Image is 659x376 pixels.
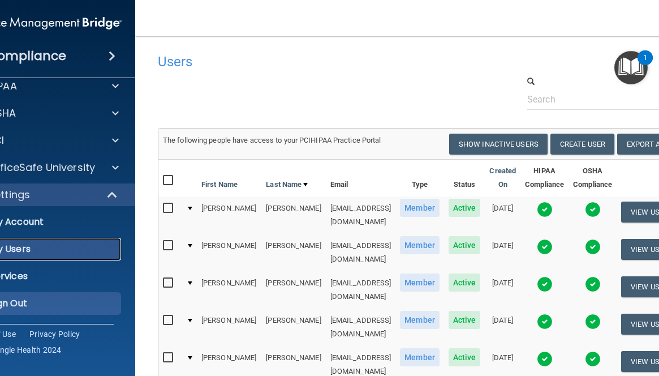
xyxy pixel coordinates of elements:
td: [PERSON_NAME] [197,196,261,234]
td: [PERSON_NAME] [261,309,325,346]
td: [PERSON_NAME] [261,234,325,271]
td: [PERSON_NAME] [197,309,261,346]
span: The following people have access to your PCIHIPAA Practice Portal [163,136,381,144]
span: Member [400,348,440,366]
td: [DATE] [485,271,520,309]
img: tick.e7d51cea.svg [537,239,553,255]
th: Email [326,160,396,196]
button: Show Inactive Users [449,134,548,155]
span: Active [449,199,481,217]
img: tick.e7d51cea.svg [585,314,601,330]
a: First Name [201,178,238,191]
td: [DATE] [485,234,520,271]
h4: Users [158,54,456,69]
img: tick.e7d51cea.svg [537,351,553,367]
span: Member [400,236,440,254]
td: [PERSON_NAME] [197,271,261,309]
button: Open Resource Center, 1 new notification [614,51,648,84]
span: Member [400,199,440,217]
th: Type [395,160,444,196]
td: [EMAIL_ADDRESS][DOMAIN_NAME] [326,309,396,346]
a: Privacy Policy [29,328,80,340]
img: tick.e7d51cea.svg [585,239,601,255]
td: [PERSON_NAME] [197,234,261,271]
td: [PERSON_NAME] [261,196,325,234]
img: tick.e7d51cea.svg [585,351,601,367]
th: Status [444,160,485,196]
a: Created On [489,164,516,191]
img: tick.e7d51cea.svg [537,202,553,217]
a: Last Name [266,178,308,191]
img: tick.e7d51cea.svg [537,276,553,292]
img: tick.e7d51cea.svg [585,202,601,217]
button: Create User [550,134,614,155]
td: [EMAIL_ADDRESS][DOMAIN_NAME] [326,196,396,234]
td: [DATE] [485,309,520,346]
span: Active [449,348,481,366]
img: tick.e7d51cea.svg [585,276,601,292]
div: 1 [643,58,647,72]
td: [PERSON_NAME] [261,271,325,309]
span: Member [400,274,440,292]
td: [EMAIL_ADDRESS][DOMAIN_NAME] [326,271,396,309]
td: [DATE] [485,196,520,234]
span: Active [449,311,481,329]
td: [EMAIL_ADDRESS][DOMAIN_NAME] [326,234,396,271]
th: HIPAA Compliance [520,160,568,196]
th: OSHA Compliance [568,160,617,196]
img: tick.e7d51cea.svg [537,314,553,330]
span: Active [449,236,481,254]
span: Active [449,274,481,292]
span: Member [400,311,440,329]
